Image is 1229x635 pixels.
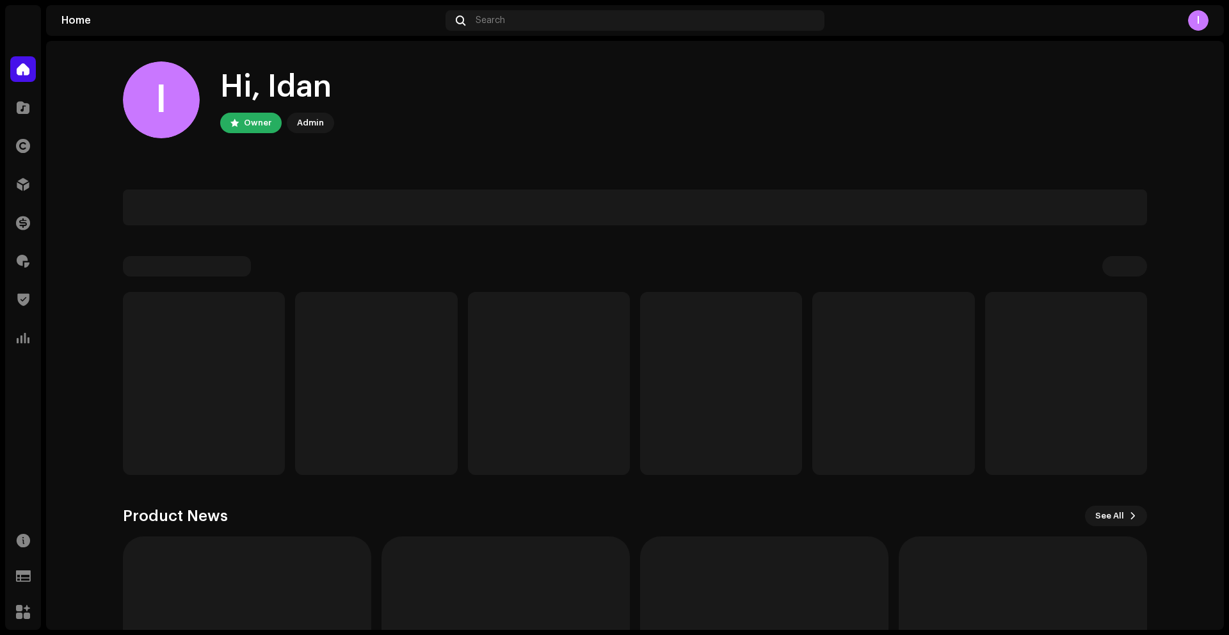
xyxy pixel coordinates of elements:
div: I [123,61,200,138]
div: Home [61,15,440,26]
h3: Product News [123,506,228,526]
button: See All [1085,506,1147,526]
div: Hi, Idan [220,67,334,108]
div: I [1188,10,1209,31]
span: Search [476,15,505,26]
div: Admin [297,115,324,131]
span: See All [1095,503,1124,529]
div: Owner [244,115,271,131]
